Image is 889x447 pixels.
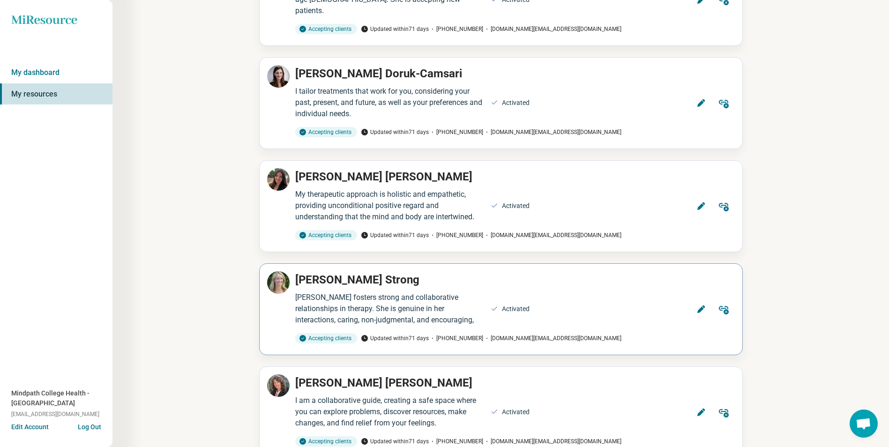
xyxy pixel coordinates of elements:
span: Updated within 71 days [361,437,429,446]
p: [PERSON_NAME] Strong [295,271,419,288]
span: [PHONE_NUMBER] [429,128,483,136]
span: Updated within 71 days [361,128,429,136]
button: Edit Account [11,422,49,432]
div: I am a collaborative guide, creating a safe space where you can explore problems, discover resour... [295,395,485,429]
div: Accepting clients [295,436,357,447]
p: [PERSON_NAME] Doruk-Camsari [295,65,462,82]
p: [PERSON_NAME] [PERSON_NAME] [295,168,472,185]
div: Activated [502,304,530,314]
div: Accepting clients [295,230,357,240]
p: [PERSON_NAME] [PERSON_NAME] [295,374,472,391]
span: [DOMAIN_NAME][EMAIL_ADDRESS][DOMAIN_NAME] [483,437,621,446]
div: Accepting clients [295,333,357,343]
button: Log Out [78,422,101,430]
span: [DOMAIN_NAME][EMAIL_ADDRESS][DOMAIN_NAME] [483,334,621,343]
div: My therapeutic approach is holistic and empathetic, providing unconditional positive regard and u... [295,189,485,223]
div: Accepting clients [295,127,357,137]
span: [PHONE_NUMBER] [429,231,483,239]
span: [PHONE_NUMBER] [429,334,483,343]
span: [PHONE_NUMBER] [429,25,483,33]
span: Updated within 71 days [361,25,429,33]
div: Open chat [850,410,878,438]
div: Activated [502,201,530,211]
div: I tailor treatments that work for you, considering your past, present, and future, as well as you... [295,86,485,119]
span: [DOMAIN_NAME][EMAIL_ADDRESS][DOMAIN_NAME] [483,231,621,239]
span: [PHONE_NUMBER] [429,437,483,446]
span: Updated within 71 days [361,334,429,343]
span: [DOMAIN_NAME][EMAIL_ADDRESS][DOMAIN_NAME] [483,25,621,33]
div: Activated [502,98,530,108]
span: [DOMAIN_NAME][EMAIL_ADDRESS][DOMAIN_NAME] [483,128,621,136]
span: Updated within 71 days [361,231,429,239]
div: Activated [502,407,530,417]
span: Mindpath College Health - [GEOGRAPHIC_DATA] [11,388,112,408]
div: Accepting clients [295,24,357,34]
span: [EMAIL_ADDRESS][DOMAIN_NAME] [11,410,99,418]
div: [PERSON_NAME] fosters strong and collaborative relationships in therapy. She is genuine in her in... [295,292,485,326]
